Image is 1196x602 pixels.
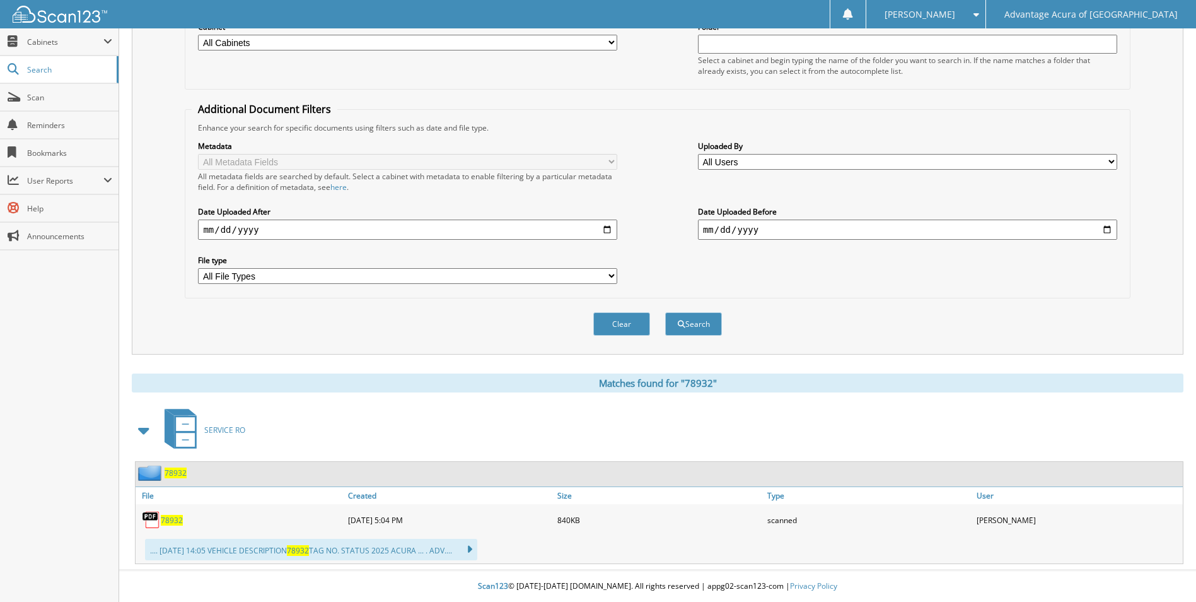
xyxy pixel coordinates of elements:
div: [PERSON_NAME] [973,507,1183,533]
span: Help [27,203,112,214]
label: File type [198,255,617,266]
label: Metadata [198,141,617,151]
span: User Reports [27,175,103,186]
a: here [330,182,347,192]
iframe: Chat Widget [1133,541,1196,602]
span: Scan [27,92,112,103]
span: Advantage Acura of [GEOGRAPHIC_DATA] [1004,11,1178,18]
div: Enhance your search for specific documents using filters such as date and file type. [192,122,1123,133]
input: end [698,220,1117,240]
div: Matches found for "78932" [132,374,1183,392]
span: Bookmarks [27,148,112,158]
a: File [136,487,345,504]
label: Uploaded By [698,141,1117,151]
legend: Additional Document Filters [192,102,337,116]
a: User [973,487,1183,504]
span: 78932 [287,545,309,556]
a: Privacy Policy [790,581,837,591]
img: PDF.png [142,511,161,529]
button: Search [665,312,722,336]
img: folder2.png [138,465,165,481]
div: [DATE] 5:04 PM [345,507,554,533]
a: Type [764,487,973,504]
div: 840KB [554,507,763,533]
span: Scan123 [478,581,508,591]
div: © [DATE]-[DATE] [DOMAIN_NAME]. All rights reserved | appg02-scan123-com | [119,571,1196,602]
span: Reminders [27,120,112,131]
span: SERVICE RO [204,425,245,435]
img: scan123-logo-white.svg [13,6,107,23]
div: scanned [764,507,973,533]
label: Date Uploaded Before [698,206,1117,217]
a: Size [554,487,763,504]
span: [PERSON_NAME] [885,11,955,18]
span: Search [27,64,110,75]
a: 78932 [165,468,187,478]
button: Clear [593,312,650,336]
a: 78932 [161,515,183,526]
div: .... [DATE] 14:05 VEHICLE DESCRIPTION TAG NO. STATUS 2025 ACURA ... . ADV.... [145,539,477,560]
div: Select a cabinet and begin typing the name of the folder you want to search in. If the name match... [698,55,1117,76]
span: Cabinets [27,37,103,47]
a: Created [345,487,554,504]
div: All metadata fields are searched by default. Select a cabinet with metadata to enable filtering b... [198,171,617,192]
input: start [198,220,617,240]
a: SERVICE RO [157,405,245,455]
span: Announcements [27,231,112,242]
label: Date Uploaded After [198,206,617,217]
